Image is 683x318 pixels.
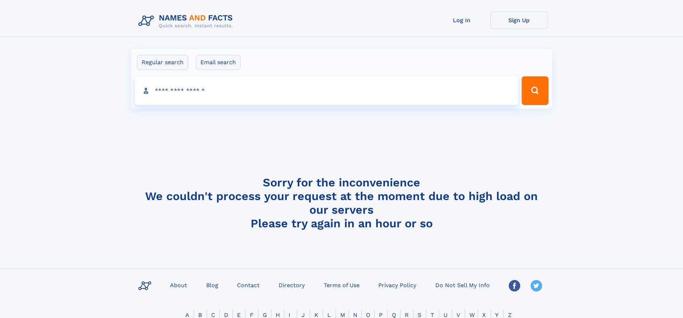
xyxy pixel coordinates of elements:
img: Facebook [509,280,520,291]
a: Privacy Policy [375,280,419,290]
a: Contact [234,280,262,290]
a: Do Not Sell My Info [432,280,493,290]
img: Logo Names and Facts [136,11,239,31]
a: Terms of Use [321,280,362,290]
a: Sign Up [490,11,548,29]
label: Regular search [137,55,188,70]
h4: Sorry for the inconvenience We couldn't process your request at the moment due to high load on ou... [136,176,548,230]
input: search input [135,76,519,105]
img: Twitter [531,280,542,291]
a: Directory [276,280,308,290]
label: Email search [196,55,241,70]
a: Blog [203,280,221,290]
a: Log In [433,11,490,29]
button: Search Button [522,76,548,105]
a: About [167,280,190,290]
